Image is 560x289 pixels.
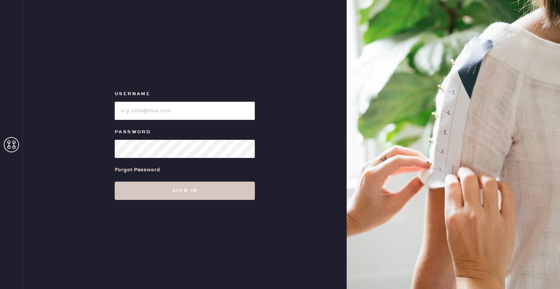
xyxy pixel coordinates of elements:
input: e.g. john@doe.com [115,102,255,120]
div: Forgot Password [115,166,160,174]
label: Username [115,89,255,99]
a: Forgot Password [115,158,160,182]
label: Password [115,128,255,137]
button: Sign in [115,182,255,200]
